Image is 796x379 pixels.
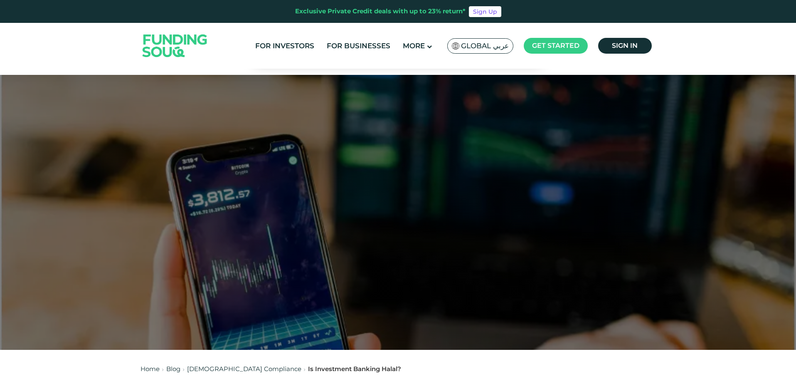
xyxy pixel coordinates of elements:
[308,364,401,374] div: Is Investment Banking Halal?
[612,42,638,50] span: Sign in
[325,39,392,53] a: For Businesses
[461,41,509,51] span: Global عربي
[140,365,160,373] a: Home
[134,25,216,67] img: Logo
[403,42,425,50] span: More
[469,6,501,17] a: Sign Up
[187,365,301,373] a: [DEMOGRAPHIC_DATA] Compliance
[253,39,316,53] a: For Investors
[598,38,652,54] a: Sign in
[532,42,579,50] span: Get started
[452,42,459,50] img: SA Flag
[295,7,466,16] div: Exclusive Private Credit deals with up to 23% return*
[166,365,180,373] a: Blog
